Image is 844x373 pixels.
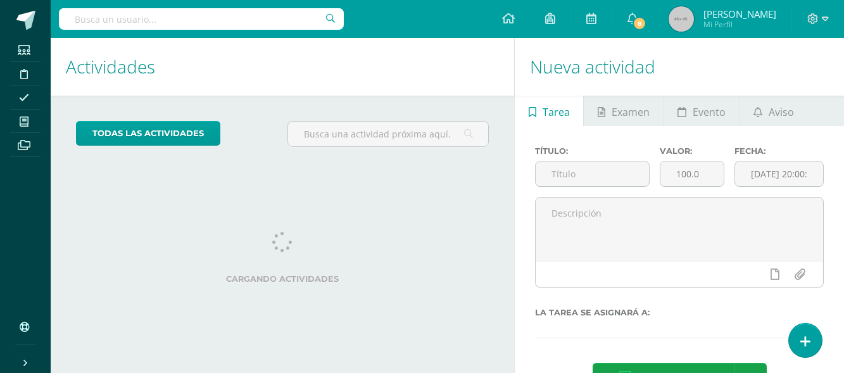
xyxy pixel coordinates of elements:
h1: Nueva actividad [530,38,829,96]
span: Mi Perfil [703,19,776,30]
a: Aviso [740,96,808,126]
input: Busca una actividad próxima aquí... [288,122,488,146]
a: Tarea [515,96,583,126]
a: Examen [584,96,663,126]
span: Evento [693,97,726,127]
label: La tarea se asignará a: [535,308,824,317]
label: Valor: [660,146,724,156]
label: Título: [535,146,650,156]
span: Aviso [769,97,794,127]
a: Evento [664,96,740,126]
a: todas las Actividades [76,121,220,146]
input: Puntos máximos [660,161,724,186]
span: [PERSON_NAME] [703,8,776,20]
span: Tarea [543,97,570,127]
input: Busca un usuario... [59,8,344,30]
label: Fecha: [734,146,824,156]
input: Título [536,161,649,186]
label: Cargando actividades [76,274,489,284]
span: 8 [633,16,646,30]
h1: Actividades [66,38,499,96]
span: Examen [612,97,650,127]
input: Fecha de entrega [735,161,823,186]
img: 45x45 [669,6,694,32]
